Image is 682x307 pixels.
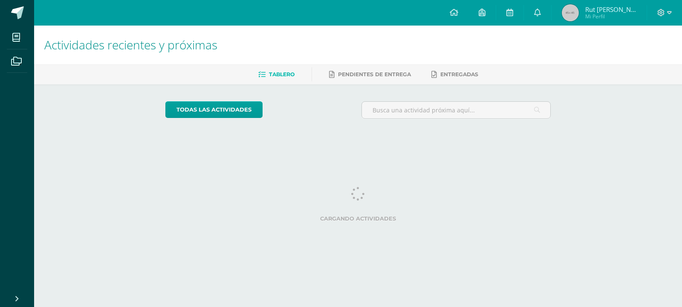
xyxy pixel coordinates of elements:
[362,102,551,118] input: Busca una actividad próxima aquí...
[258,68,295,81] a: Tablero
[431,68,478,81] a: Entregadas
[440,71,478,77] span: Entregadas
[329,68,411,81] a: Pendientes de entrega
[165,215,551,222] label: Cargando actividades
[562,4,579,21] img: 45x45
[585,5,636,14] span: Rut [PERSON_NAME]
[165,101,263,118] a: todas las Actividades
[585,13,636,20] span: Mi Perfil
[269,71,295,77] span: Tablero
[44,37,217,53] span: Actividades recientes y próximas
[338,71,411,77] span: Pendientes de entrega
